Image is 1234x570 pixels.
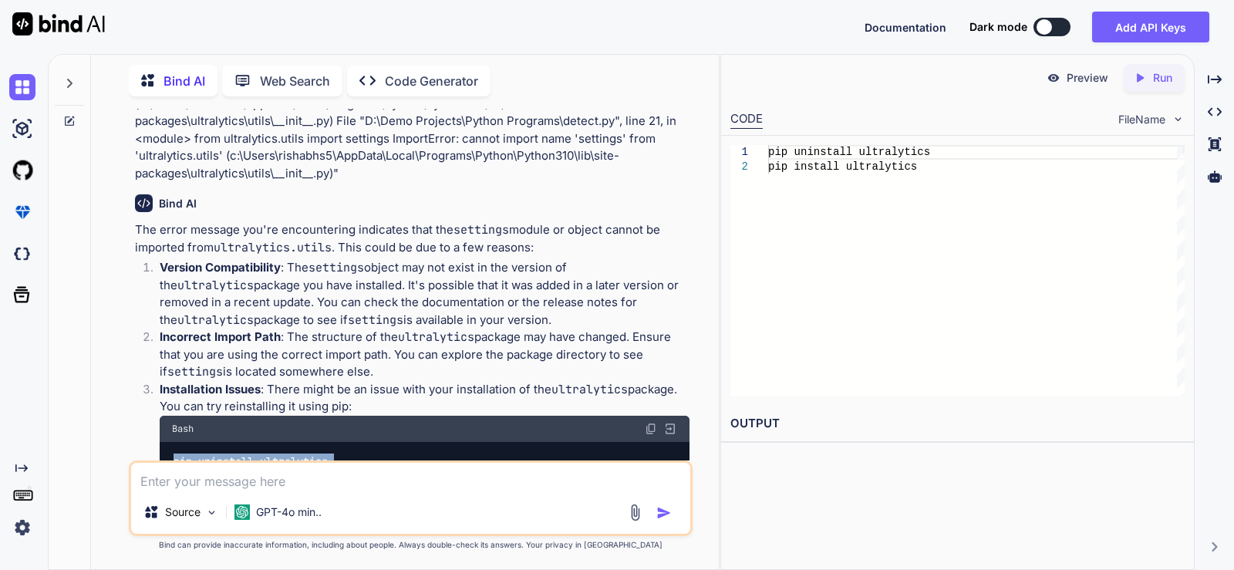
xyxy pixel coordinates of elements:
[656,505,672,521] img: icon
[159,196,197,211] h6: Bind AI
[721,406,1194,442] h2: OUTPUT
[730,160,748,174] div: 2
[969,19,1027,35] span: Dark mode
[9,74,35,100] img: chat
[1067,70,1108,86] p: Preview
[385,72,478,90] p: Code Generator
[348,312,403,328] code: settings
[1172,113,1185,126] img: chevron down
[160,329,281,344] strong: Incorrect Import Path
[768,146,930,158] span: pip uninstall ultralytics
[214,240,332,255] code: ultralytics.utils
[234,504,250,520] img: GPT-4o mini
[167,364,223,379] code: settings
[1118,112,1165,127] span: FileName
[164,72,205,90] p: Bind AI
[129,539,693,551] p: Bind can provide inaccurate information, including about people. Always double-check its answers....
[865,19,946,35] button: Documentation
[730,110,763,129] div: CODE
[160,329,689,381] p: : The structure of the package may have changed. Ensure that you are using the correct import pat...
[177,312,254,328] code: ultralytics
[160,259,689,329] p: : The object may not exist in the version of the package you have installed. It's possible that i...
[135,221,689,256] p: The error message you're encountering indicates that the module or object cannot be imported from...
[135,43,689,182] p: find error in this python code " from ultralytics.utils import settings settings.update({'checks'...
[160,382,261,396] strong: Installation Issues
[768,160,917,173] span: pip install ultralytics
[9,157,35,184] img: githubLight
[165,504,201,520] p: Source
[177,278,254,293] code: ultralytics
[398,329,474,345] code: ultralytics
[260,72,330,90] p: Web Search
[160,260,281,275] strong: Version Compatibility
[551,382,628,397] code: ultralytics
[9,199,35,225] img: premium
[453,222,509,238] code: settings
[256,504,322,520] p: GPT-4o min..
[172,423,194,435] span: Bash
[1153,70,1172,86] p: Run
[1047,71,1060,85] img: preview
[205,506,218,519] img: Pick Models
[9,514,35,541] img: settings
[865,21,946,34] span: Documentation
[663,422,677,436] img: Open in Browser
[626,504,644,521] img: attachment
[160,381,689,416] p: : There might be an issue with your installation of the package. You can try reinstalling it usin...
[12,12,105,35] img: Bind AI
[645,423,657,435] img: copy
[9,116,35,142] img: ai-studio
[730,145,748,160] div: 1
[172,454,327,485] code: pip uninstall ultralytics pip install ultralytics
[308,260,364,275] code: settings
[1092,12,1209,42] button: Add API Keys
[9,241,35,267] img: darkCloudIdeIcon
